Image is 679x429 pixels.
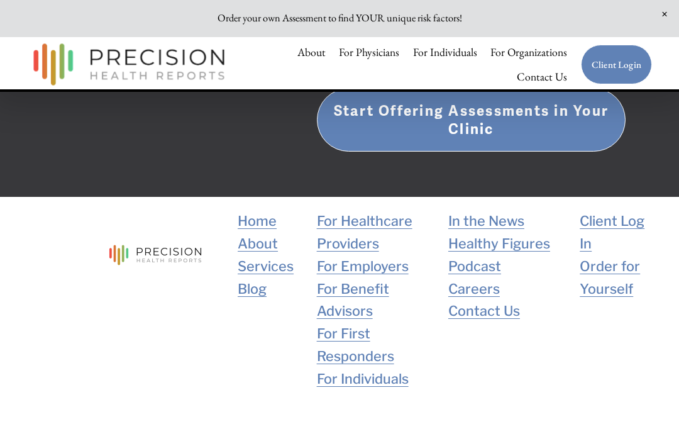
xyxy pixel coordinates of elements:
[317,210,441,255] a: For Healthcare Providers
[238,278,267,301] a: Blog
[448,300,520,323] a: Contact Us
[317,88,626,152] a: Start Offering Assessments in Your Clinic
[317,323,441,368] a: For First Responders
[317,255,409,278] a: For Employers
[616,369,679,429] iframe: Chat Widget
[27,38,231,91] img: Precision Health Reports
[317,278,441,323] a: For Benefit Advisors
[413,40,477,65] a: For Individuals
[297,40,326,65] a: About
[517,65,567,89] a: Contact Us
[238,233,278,255] a: About
[581,45,652,84] a: Client Login
[339,40,399,65] a: For Physicians
[448,210,524,233] a: In the News
[490,41,567,63] span: For Organizations
[448,233,573,278] a: Healthy Figures Podcast
[238,210,277,233] a: Home
[580,210,652,255] a: Client Log In
[448,278,500,301] a: Careers
[238,255,294,278] a: Services
[317,368,409,391] a: For Individuals
[580,255,652,301] a: Order for Yourself
[490,40,567,65] a: folder dropdown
